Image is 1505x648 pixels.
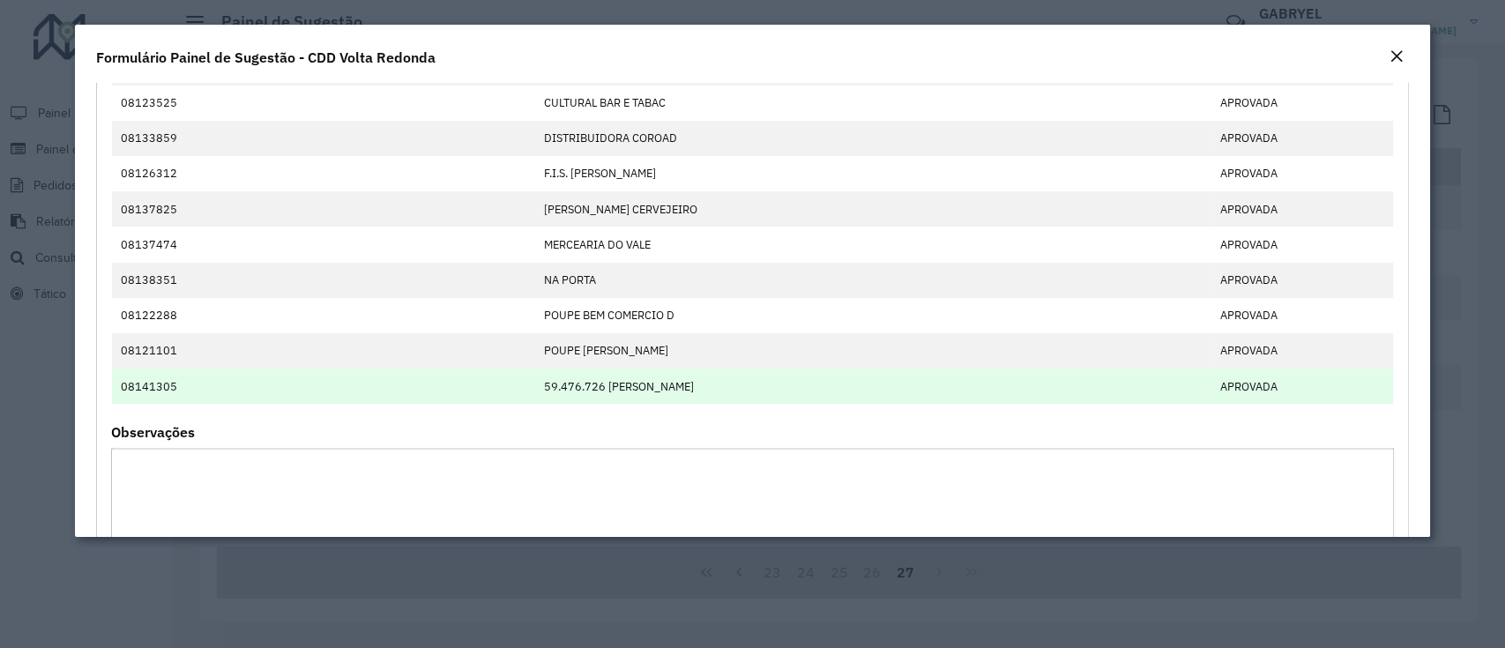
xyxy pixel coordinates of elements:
em: Fechar [1390,49,1404,63]
td: POUPE [PERSON_NAME] [534,333,1211,369]
td: F.I.S. [PERSON_NAME] [534,156,1211,191]
td: APROVADA [1211,227,1393,262]
td: APROVADA [1211,191,1393,227]
td: NA PORTA [534,263,1211,298]
td: DISTRIBUIDORA COROAD [534,121,1211,156]
td: MERCEARIA DO VALE [534,227,1211,262]
td: APROVADA [1211,298,1393,333]
button: Close [1384,46,1409,69]
td: 08121101 [112,333,534,369]
h4: Formulário Painel de Sugestão - CDD Volta Redonda [96,47,436,68]
td: APROVADA [1211,121,1393,156]
td: 08137474 [112,227,534,262]
label: Observações [111,421,195,443]
td: 08122288 [112,298,534,333]
td: [PERSON_NAME] CERVEJEIRO [534,191,1211,227]
td: APROVADA [1211,369,1393,404]
td: APROVADA [1211,156,1393,191]
td: POUPE BEM COMERCIO D [534,298,1211,333]
td: 08133859 [112,121,534,156]
td: CULTURAL BAR E TABAC [534,86,1211,121]
td: 08141305 [112,369,534,404]
td: 08137825 [112,191,534,227]
td: APROVADA [1211,333,1393,369]
td: 08138351 [112,263,534,298]
td: 08126312 [112,156,534,191]
td: APROVADA [1211,263,1393,298]
td: 08123525 [112,86,534,121]
td: APROVADA [1211,86,1393,121]
td: 59.476.726 [PERSON_NAME] [534,369,1211,404]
